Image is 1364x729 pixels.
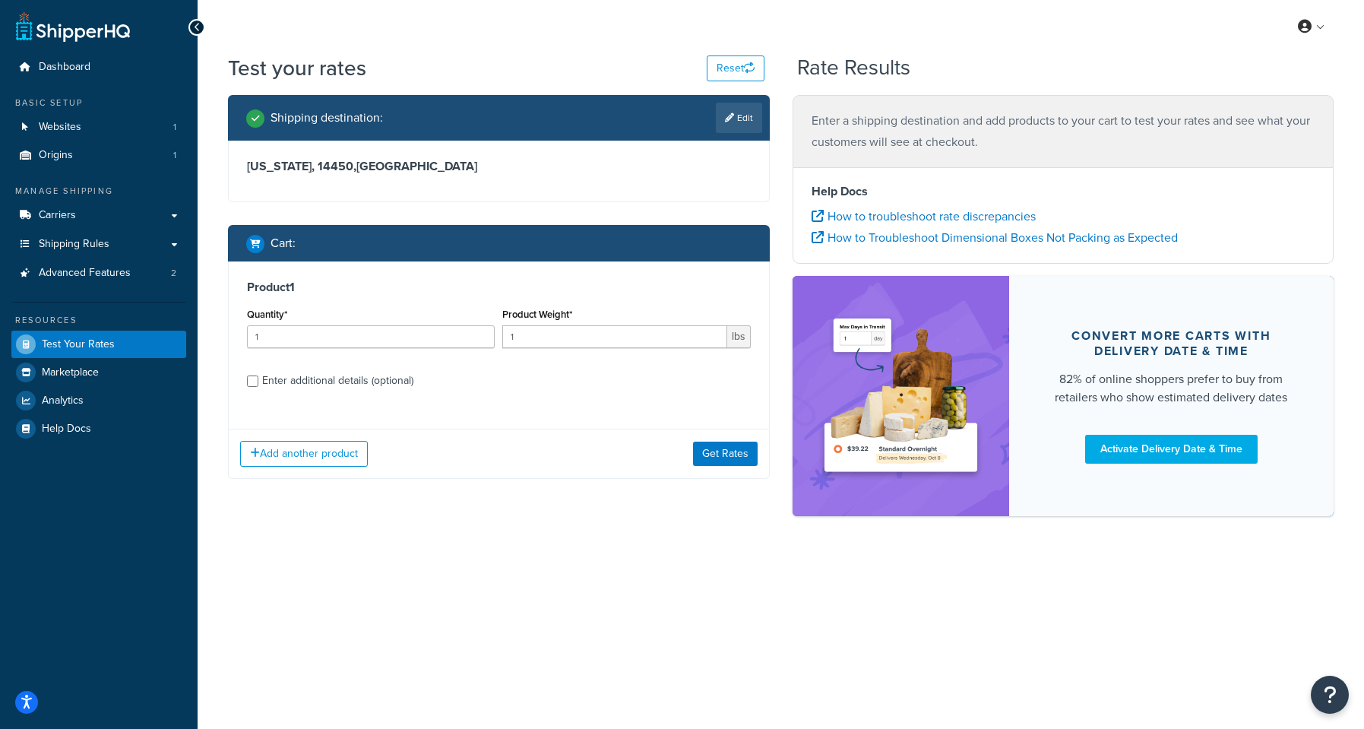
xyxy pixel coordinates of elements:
span: 1 [173,121,176,134]
a: How to troubleshoot rate discrepancies [812,208,1036,225]
a: Edit [716,103,762,133]
h3: Product 1 [247,280,751,295]
input: 0.00 [502,325,726,348]
h3: [US_STATE], 14450 , [GEOGRAPHIC_DATA] [247,159,751,174]
span: lbs [727,325,751,348]
span: 2 [171,267,176,280]
span: Shipping Rules [39,238,109,251]
a: Carriers [11,201,186,230]
a: Analytics [11,387,186,414]
h4: Help Docs [812,182,1315,201]
span: Websites [39,121,81,134]
span: Carriers [39,209,76,222]
span: Marketplace [42,366,99,379]
a: Websites1 [11,113,186,141]
div: Resources [11,314,186,327]
li: Websites [11,113,186,141]
a: Activate Delivery Date & Time [1085,435,1258,464]
h2: Cart : [271,236,296,250]
h2: Shipping destination : [271,111,383,125]
a: Marketplace [11,359,186,386]
span: Dashboard [39,61,90,74]
label: Product Weight* [502,309,572,320]
a: Help Docs [11,415,186,442]
h1: Test your rates [228,53,366,83]
div: Enter additional details (optional) [262,370,413,391]
div: Manage Shipping [11,185,186,198]
button: Get Rates [693,442,758,466]
span: Advanced Features [39,267,131,280]
h2: Rate Results [797,56,910,80]
a: Dashboard [11,53,186,81]
img: feature-image-ddt-36eae7f7280da8017bfb280eaccd9c446f90b1fe08728e4019434db127062ab4.png [815,299,986,493]
a: Origins1 [11,141,186,170]
span: 1 [173,149,176,162]
span: Analytics [42,395,84,407]
div: Convert more carts with delivery date & time [1046,328,1298,359]
span: Help Docs [42,423,91,436]
input: Enter additional details (optional) [247,376,258,387]
span: Test Your Rates [42,338,115,351]
a: Shipping Rules [11,230,186,258]
a: Advanced Features2 [11,259,186,287]
li: Origins [11,141,186,170]
label: Quantity* [247,309,287,320]
li: Advanced Features [11,259,186,287]
button: Open Resource Center [1311,676,1349,714]
a: How to Troubleshoot Dimensional Boxes Not Packing as Expected [812,229,1178,246]
button: Reset [707,55,764,81]
span: Origins [39,149,73,162]
a: Test Your Rates [11,331,186,358]
button: Add another product [240,441,368,467]
div: 82% of online shoppers prefer to buy from retailers who show estimated delivery dates [1046,370,1298,407]
input: 0 [247,325,495,348]
p: Enter a shipping destination and add products to your cart to test your rates and see what your c... [812,110,1315,153]
div: Basic Setup [11,97,186,109]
